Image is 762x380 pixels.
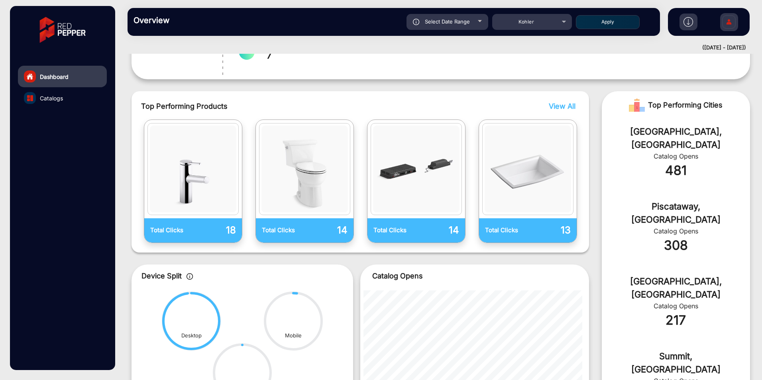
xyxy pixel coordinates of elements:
[614,200,738,226] div: Piscataway, [GEOGRAPHIC_DATA]
[262,226,305,235] p: Total Clicks
[372,270,577,281] p: Catalog Opens
[549,102,575,110] span: View All
[648,97,723,113] span: Top Performing Cities
[141,272,182,280] span: Device Split
[261,125,348,213] img: catalog
[304,223,348,237] p: 14
[614,311,738,330] div: 217
[27,95,33,101] img: catalog
[683,17,693,27] img: h2download.svg
[528,223,571,237] p: 13
[614,161,738,180] div: 481
[40,94,63,102] span: Catalogs
[485,226,528,235] p: Total Clicks
[18,87,107,109] a: Catalogs
[267,48,338,63] span: 7
[485,125,571,213] img: catalog
[134,16,245,25] h3: Overview
[518,19,534,25] span: Kohler
[614,350,738,376] div: Summit, [GEOGRAPHIC_DATA]
[187,273,193,280] img: icon
[614,125,738,151] div: [GEOGRAPHIC_DATA], [GEOGRAPHIC_DATA]
[614,236,738,255] div: 308
[614,151,738,161] div: Catalog Opens
[547,101,573,112] button: View All
[416,223,459,237] p: 14
[26,73,33,80] img: home
[193,223,236,237] p: 18
[576,15,640,29] button: Apply
[150,125,236,213] img: catalog
[373,226,416,235] p: Total Clicks
[614,301,738,311] div: Catalog Opens
[18,66,107,87] a: Dashboard
[40,72,69,81] span: Dashboard
[614,275,738,301] div: [GEOGRAPHIC_DATA], [GEOGRAPHIC_DATA]
[120,44,746,52] div: ([DATE] - [DATE])
[150,226,193,235] p: Total Clicks
[34,10,91,50] img: vmg-logo
[629,97,645,113] img: Rank image
[614,226,738,236] div: Catalog Opens
[181,332,202,340] div: Desktop
[373,125,460,213] img: catalog
[285,332,302,340] div: Mobile
[141,101,475,112] span: Top Performing Products
[425,18,470,25] span: Select Date Range
[413,19,420,25] img: icon
[721,9,737,37] img: Sign%20Up.svg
